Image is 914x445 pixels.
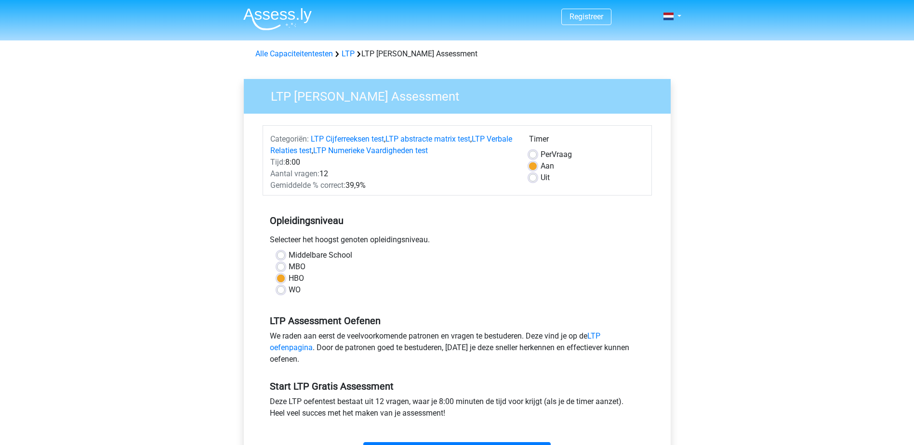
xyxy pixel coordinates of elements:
span: Categoriën: [270,134,309,144]
label: Aan [541,160,554,172]
div: 8:00 [263,157,522,168]
a: LTP Numerieke Vaardigheden test [313,146,428,155]
div: LTP [PERSON_NAME] Assessment [252,48,663,60]
a: LTP Cijferreeksen test [311,134,384,144]
img: Assessly [243,8,312,30]
label: Middelbare School [289,249,352,261]
label: WO [289,284,301,296]
label: HBO [289,273,304,284]
label: Vraag [541,149,572,160]
span: Gemiddelde % correct: [270,181,345,190]
label: Uit [541,172,550,183]
a: Registreer [570,12,603,21]
a: LTP abstracte matrix test [385,134,470,144]
div: Deze LTP oefentest bestaat uit 12 vragen, waar je 8:00 minuten de tijd voor krijgt (als je de tim... [263,396,652,423]
h5: Start LTP Gratis Assessment [270,380,645,392]
a: Alle Capaciteitentesten [255,49,333,58]
h5: LTP Assessment Oefenen [270,315,645,327]
div: , , , [263,133,522,157]
div: 12 [263,168,522,180]
a: LTP [342,49,355,58]
h5: Opleidingsniveau [270,211,645,230]
div: Selecteer het hoogst genoten opleidingsniveau. [263,234,652,249]
div: 39,9% [263,180,522,191]
label: MBO [289,261,305,273]
span: Aantal vragen: [270,169,319,178]
h3: LTP [PERSON_NAME] Assessment [259,85,663,104]
span: Tijd: [270,157,285,167]
div: We raden aan eerst de veelvoorkomende patronen en vragen te bestuderen. Deze vind je op de . Door... [263,330,652,369]
div: Timer [529,133,644,149]
span: Per [541,150,552,159]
